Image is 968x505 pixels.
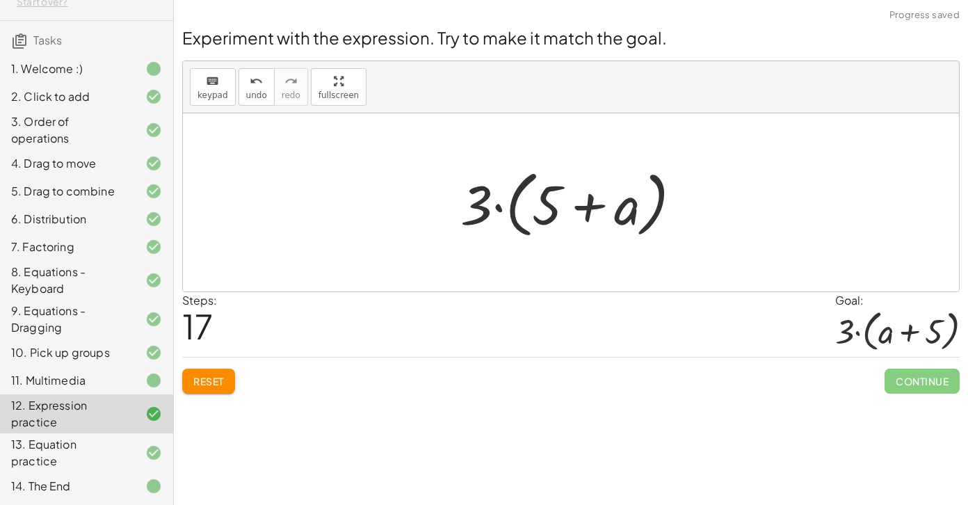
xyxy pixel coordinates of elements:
div: 3. Order of operations [11,113,123,147]
div: 4. Drag to move [11,155,123,172]
div: 13. Equation practice [11,436,123,470]
i: Task finished. [145,61,162,77]
button: undoundo [239,68,275,106]
div: 9. Equations - Dragging [11,303,123,336]
label: Steps: [182,293,217,307]
i: Task finished and correct. [145,155,162,172]
span: Experiment with the expression. Try to make it match the goal. [182,27,667,48]
div: 12. Expression practice [11,397,123,431]
i: Task finished and correct. [145,122,162,138]
i: Task finished and correct. [145,183,162,200]
button: redoredo [274,68,308,106]
div: 6. Distribution [11,211,123,227]
i: Task finished. [145,372,162,389]
span: redo [282,90,300,100]
i: redo [284,73,298,90]
i: Task finished and correct. [145,344,162,361]
span: undo [246,90,267,100]
span: Reset [193,375,224,387]
div: 1. Welcome :) [11,61,123,77]
div: 14. The End [11,478,123,495]
div: 2. Click to add [11,88,123,105]
div: 11. Multimedia [11,372,123,389]
span: fullscreen [318,90,359,100]
div: 8. Equations - Keyboard [11,264,123,297]
button: fullscreen [311,68,366,106]
i: Task finished and correct. [145,88,162,105]
i: keyboard [206,73,219,90]
div: 7. Factoring [11,239,123,255]
i: Task finished and correct. [145,406,162,422]
div: 10. Pick up groups [11,344,123,361]
span: keypad [197,90,228,100]
i: Task finished and correct. [145,211,162,227]
button: Reset [182,369,235,394]
i: undo [250,73,263,90]
i: Task finished. [145,478,162,495]
div: Goal: [835,292,960,309]
i: Task finished and correct. [145,272,162,289]
span: 17 [182,305,213,347]
span: Progress saved [889,8,960,22]
i: Task finished and correct. [145,444,162,461]
i: Task finished and correct. [145,311,162,328]
i: Task finished and correct. [145,239,162,255]
button: keyboardkeypad [190,68,236,106]
span: Tasks [33,33,62,47]
div: 5. Drag to combine [11,183,123,200]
